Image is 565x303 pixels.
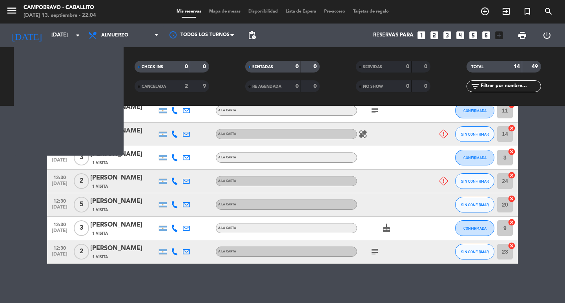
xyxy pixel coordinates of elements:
i: cancel [508,195,516,203]
input: Filtrar por nombre... [480,82,541,91]
span: RESERVADAS [29,64,54,68]
strong: 31 [89,84,97,89]
span: Lista de Espera [282,9,320,14]
span: 12:30 [50,243,69,252]
span: CONFIRMADA [29,76,56,80]
span: 12:30 [50,172,69,181]
strong: 0 [203,64,208,69]
span: 12:30 [50,102,69,111]
span: print [518,31,527,40]
i: power_settings_new [542,31,552,40]
strong: 5 [74,75,77,80]
span: RE AGENDADA [252,85,281,89]
strong: 49 [532,64,539,69]
strong: 14 [514,64,520,69]
span: SIN CONFIRMAR [461,132,489,136]
span: A LA CARTA [218,203,236,206]
button: SIN CONFIRMAR [455,197,494,212]
strong: 0 [424,83,429,89]
strong: 0 [295,64,299,69]
i: cancel [508,218,516,226]
span: 3 [74,150,89,165]
span: [DATE] [50,134,69,143]
span: Mapa de mesas [205,9,244,14]
strong: 0 [406,83,409,89]
span: Pre-acceso [320,9,349,14]
strong: 0 [185,64,188,69]
div: [PERSON_NAME] [90,243,157,254]
span: NO SHOW [363,85,383,89]
i: looks_two [429,30,439,40]
span: CANCELADA [142,85,166,89]
span: CHECK INS [142,65,163,69]
span: CONFIRMADA [463,109,487,113]
span: SIN CONFIRMAR [461,203,489,207]
i: turned_in_not [523,7,532,16]
span: 1 Visita [92,136,108,143]
div: LOG OUT [534,24,559,47]
span: 1 Visita [92,183,108,190]
span: A LA CARTA [218,180,236,183]
span: [DATE] [50,158,69,167]
button: menu [6,5,18,19]
span: [DATE] [50,111,69,120]
button: CONFIRMADA [455,220,494,236]
span: 12:30 [50,125,69,134]
i: looks_4 [455,30,465,40]
div: [PERSON_NAME] [90,126,157,136]
div: [PERSON_NAME] [90,196,157,207]
span: A LA CARTA [218,132,236,136]
i: cancel [508,242,516,250]
i: [DATE] [6,27,47,44]
span: 1 Visita [92,160,108,166]
span: SENTADAS [252,65,273,69]
span: [DATE] [50,252,69,261]
span: TOTAL [471,65,483,69]
span: SIN CONFIRMAR [29,85,60,89]
strong: 0 [313,83,318,89]
span: Reservas para [373,32,414,38]
span: A LA CARTA [218,109,236,112]
span: A LA CARTA [218,250,236,253]
span: 12:30 [50,149,69,158]
button: CONFIRMADA [455,150,494,165]
span: CONFIRMADA [463,226,487,230]
span: Almuerzo [101,33,128,38]
strong: 14 [71,63,77,68]
i: exit_to_app [501,7,511,16]
i: add_circle_outline [480,7,490,16]
span: 2 [74,173,89,189]
strong: 9 [203,83,208,89]
i: cancel [508,171,516,179]
span: [DATE] [50,228,69,237]
i: subject [370,247,379,256]
button: CONFIRMADA [455,103,494,118]
div: [PERSON_NAME] [90,220,157,230]
span: Mis reservas [173,9,205,14]
i: menu [6,5,18,16]
span: 1 Visita [92,254,108,260]
div: [PERSON_NAME] [90,149,157,160]
i: looks_6 [481,30,491,40]
i: cancel [508,148,516,156]
strong: 9 [74,84,77,89]
strong: 2 [185,83,188,89]
span: 1 Visita [92,207,108,213]
span: 12:30 [50,196,69,205]
span: Disponibilidad [244,9,282,14]
i: search [544,7,553,16]
i: looks_one [416,30,426,40]
button: SIN CONFIRMAR [455,126,494,142]
i: looks_3 [442,30,452,40]
span: Tarjetas de regalo [349,9,393,14]
span: 2 [74,244,89,259]
span: CONFIRMADA [463,156,487,160]
strong: 0 [295,83,299,89]
strong: 0 [406,64,409,69]
i: arrow_drop_down [73,31,82,40]
span: 5 [74,197,89,212]
i: subject [370,106,379,115]
span: 3 [74,103,89,118]
div: [DATE] 13. septiembre - 22:04 [24,12,96,20]
i: cancel [508,124,516,132]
